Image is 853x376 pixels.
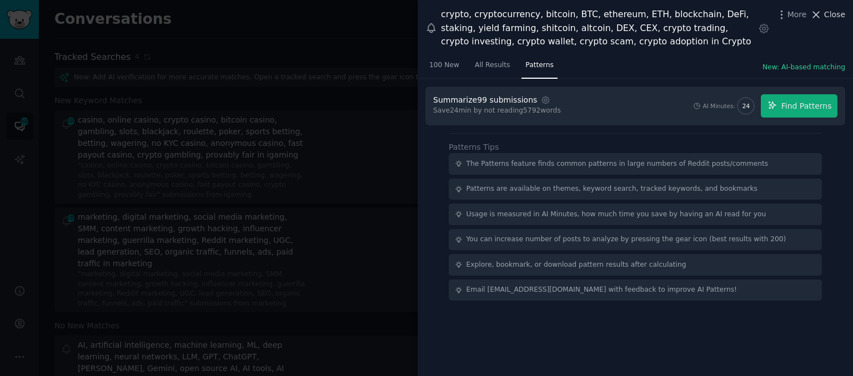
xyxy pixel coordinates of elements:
div: Usage is measured in AI Minutes, how much time you save by having an AI read for you [466,210,766,220]
div: You can increase number of posts to analyze by pressing the gear icon (best results with 200) [466,235,786,245]
span: Patterns [525,60,553,70]
div: Explore, bookmark, or download pattern results after calculating [466,260,686,270]
div: Summarize 99 submissions [433,94,537,106]
div: Patterns are available on themes, keyword search, tracked keywords, and bookmarks [466,184,757,194]
span: 100 New [429,60,459,70]
div: crypto, cryptocurrency, bitcoin, BTC, ethereum, ETH, blockchain, DeFi, staking, yield farming, sh... [441,8,754,49]
div: Save 24 min by not reading 5792 words [433,106,561,116]
a: 100 New [425,57,463,79]
span: Find Patterns [781,100,832,112]
button: More [776,9,807,21]
a: Patterns [521,57,557,79]
span: All Results [475,60,510,70]
div: Email [EMAIL_ADDRESS][DOMAIN_NAME] with feedback to improve AI Patterns! [466,285,737,295]
div: AI Minutes: [703,102,735,110]
button: Find Patterns [761,94,837,118]
button: New: AI-based matching [762,63,845,73]
button: Close [810,9,845,21]
a: All Results [471,57,514,79]
span: More [787,9,807,21]
span: 24 [742,102,750,110]
div: The Patterns feature finds common patterns in large numbers of Reddit posts/comments [466,159,769,169]
label: Patterns Tips [449,143,499,151]
span: Close [824,9,845,21]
